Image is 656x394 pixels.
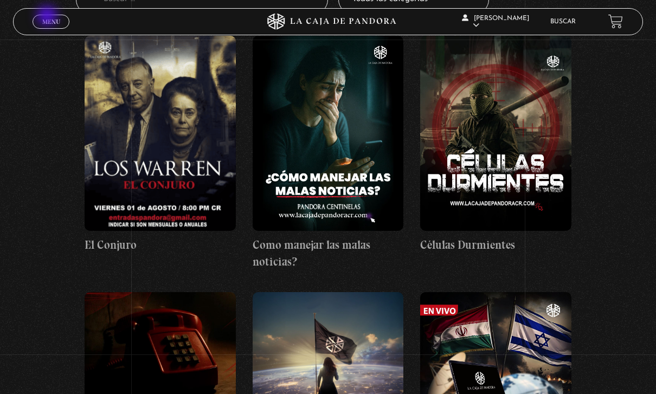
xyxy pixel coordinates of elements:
[608,14,623,29] a: View your shopping cart
[85,236,236,254] h4: El Conjuro
[38,27,64,35] span: Cerrar
[85,36,236,254] a: El Conjuro
[550,18,576,25] a: Buscar
[253,236,404,270] h4: Como manejar las malas noticias?
[420,236,571,254] h4: Células Durmientes
[42,18,60,25] span: Menu
[462,15,529,29] span: [PERSON_NAME]
[420,36,571,254] a: Células Durmientes
[253,36,404,270] a: Como manejar las malas noticias?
